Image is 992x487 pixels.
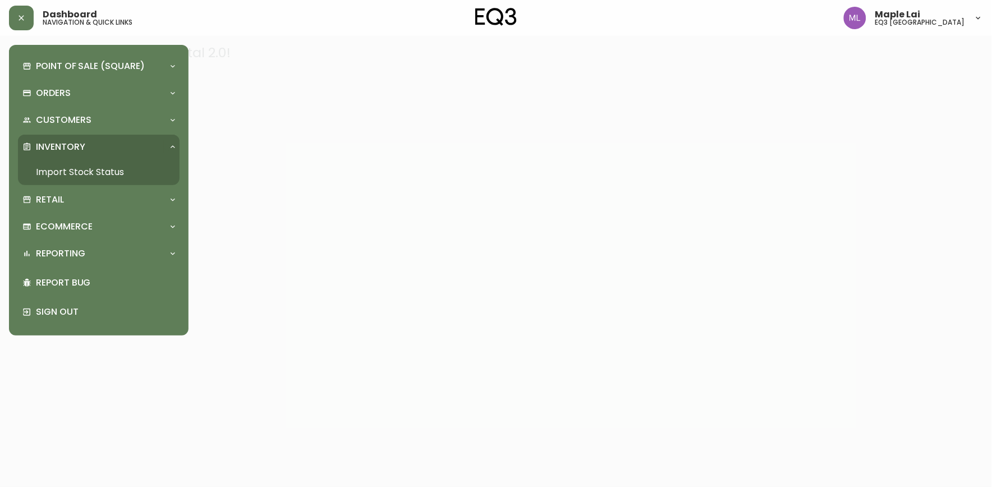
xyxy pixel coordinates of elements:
[18,268,180,297] div: Report Bug
[36,114,91,126] p: Customers
[36,87,71,99] p: Orders
[18,297,180,327] div: Sign Out
[18,135,180,159] div: Inventory
[36,194,64,206] p: Retail
[18,214,180,239] div: Ecommerce
[36,277,175,289] p: Report Bug
[844,7,866,29] img: 61e28cffcf8cc9f4e300d877dd684943
[18,81,180,105] div: Orders
[875,19,965,26] h5: eq3 [GEOGRAPHIC_DATA]
[18,241,180,266] div: Reporting
[43,10,97,19] span: Dashboard
[36,60,145,72] p: Point of Sale (Square)
[18,159,180,185] a: Import Stock Status
[18,108,180,132] div: Customers
[36,220,93,233] p: Ecommerce
[18,187,180,212] div: Retail
[475,8,517,26] img: logo
[875,10,921,19] span: Maple Lai
[36,247,85,260] p: Reporting
[36,306,175,318] p: Sign Out
[36,141,85,153] p: Inventory
[43,19,132,26] h5: navigation & quick links
[18,54,180,79] div: Point of Sale (Square)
